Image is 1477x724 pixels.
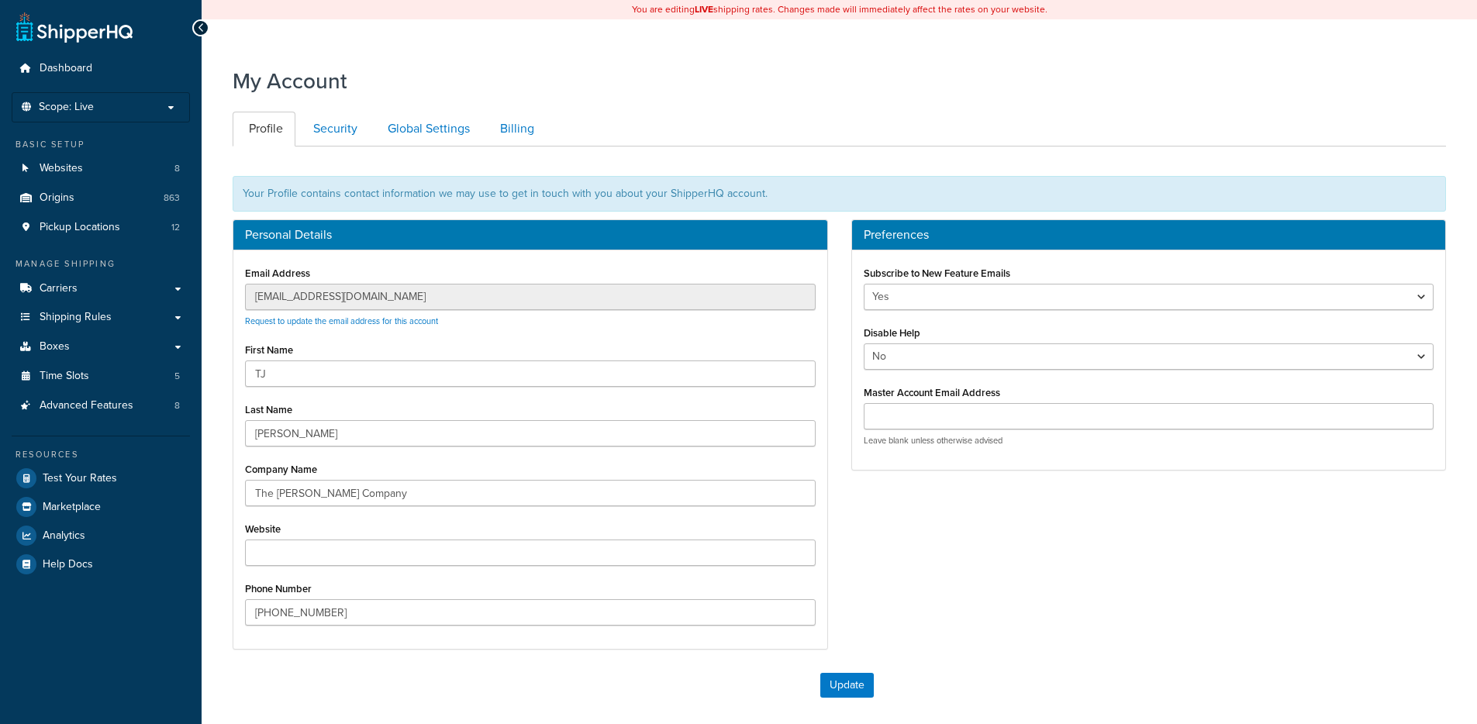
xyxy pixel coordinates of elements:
a: Analytics [12,522,190,550]
a: Pickup Locations 12 [12,213,190,242]
h3: Personal Details [245,228,816,242]
a: Shipping Rules [12,303,190,332]
a: Request to update the email address for this account [245,315,438,327]
a: Origins 863 [12,184,190,212]
span: 863 [164,191,180,205]
li: Origins [12,184,190,212]
a: Websites 8 [12,154,190,183]
div: Manage Shipping [12,257,190,271]
span: Boxes [40,340,70,353]
span: Analytics [43,529,85,543]
h1: My Account [233,66,347,96]
li: Time Slots [12,362,190,391]
span: Pickup Locations [40,221,120,234]
span: Advanced Features [40,399,133,412]
label: Disable Help [864,327,920,339]
label: Email Address [245,267,310,279]
li: Advanced Features [12,391,190,420]
span: 12 [171,221,180,234]
span: Dashboard [40,62,92,75]
span: Time Slots [40,370,89,383]
b: LIVE [695,2,713,16]
span: Marketplace [43,501,101,514]
span: 8 [174,399,180,412]
span: 8 [174,162,180,175]
label: Master Account Email Address [864,387,1000,398]
span: Origins [40,191,74,205]
label: Phone Number [245,583,312,595]
a: Time Slots 5 [12,362,190,391]
span: Carriers [40,282,78,295]
span: Shipping Rules [40,311,112,324]
a: Billing [484,112,547,147]
div: Resources [12,448,190,461]
a: Marketplace [12,493,190,521]
a: Help Docs [12,550,190,578]
a: Profile [233,112,295,147]
a: Test Your Rates [12,464,190,492]
label: Subscribe to New Feature Emails [864,267,1010,279]
a: Boxes [12,333,190,361]
span: Websites [40,162,83,175]
div: Your Profile contains contact information we may use to get in touch with you about your ShipperH... [233,176,1446,212]
span: Help Docs [43,558,93,571]
p: Leave blank unless otherwise advised [864,435,1434,446]
a: Dashboard [12,54,190,83]
label: Company Name [245,464,317,475]
li: Websites [12,154,190,183]
label: First Name [245,344,293,356]
a: Security [297,112,370,147]
a: Global Settings [371,112,482,147]
label: Last Name [245,404,292,415]
a: ShipperHQ Home [16,12,133,43]
span: Scope: Live [39,101,94,114]
span: Test Your Rates [43,472,117,485]
div: Basic Setup [12,138,190,151]
li: Pickup Locations [12,213,190,242]
a: Advanced Features 8 [12,391,190,420]
label: Website [245,523,281,535]
h3: Preferences [864,228,1434,242]
button: Update [820,673,874,698]
a: Carriers [12,274,190,303]
span: 5 [174,370,180,383]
